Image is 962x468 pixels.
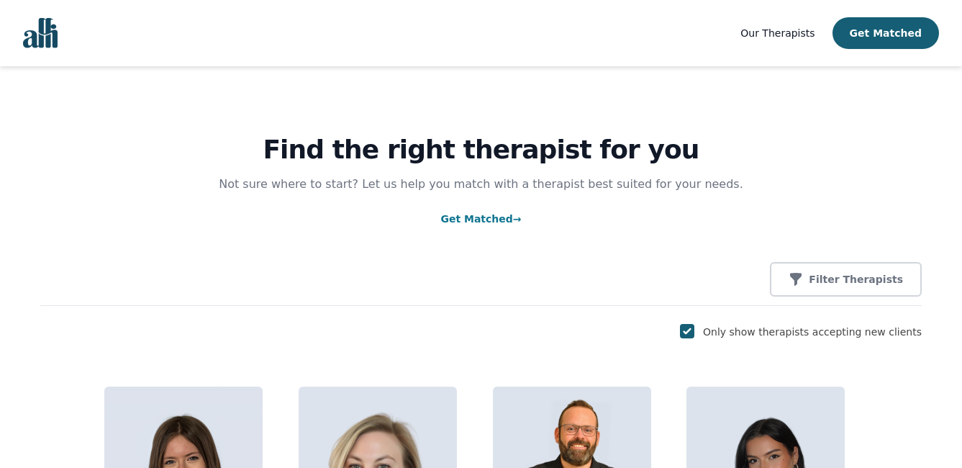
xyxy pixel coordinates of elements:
[440,213,521,225] a: Get Matched
[832,17,939,49] button: Get Matched
[703,326,922,338] label: Only show therapists accepting new clients
[513,213,522,225] span: →
[740,24,814,42] a: Our Therapists
[205,176,758,193] p: Not sure where to start? Let us help you match with a therapist best suited for your needs.
[770,262,922,297] button: Filter Therapists
[740,27,814,39] span: Our Therapists
[809,272,903,287] p: Filter Therapists
[23,18,58,48] img: alli logo
[40,135,922,164] h1: Find the right therapist for you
